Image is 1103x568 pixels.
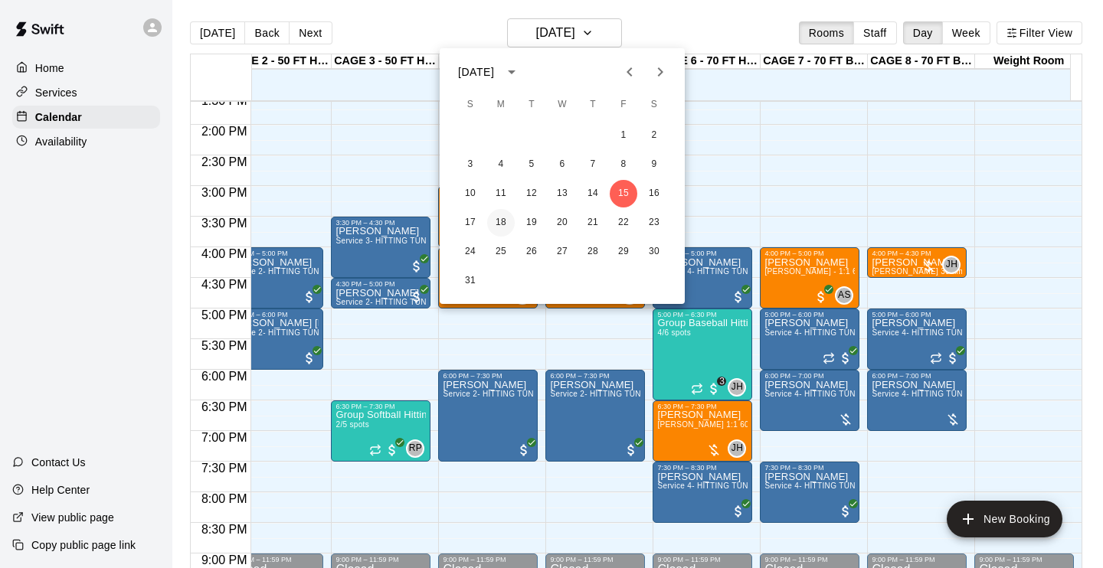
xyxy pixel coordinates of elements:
button: 10 [457,180,484,207]
button: 29 [610,238,637,266]
button: 20 [548,209,576,237]
button: 14 [579,180,607,207]
button: 4 [487,151,515,178]
button: 16 [640,180,668,207]
button: 7 [579,151,607,178]
button: 24 [457,238,484,266]
span: Monday [487,90,515,120]
button: 18 [487,209,515,237]
button: 5 [518,151,545,178]
button: 25 [487,238,515,266]
button: 8 [610,151,637,178]
button: 12 [518,180,545,207]
button: Next month [645,57,676,87]
button: 6 [548,151,576,178]
button: 13 [548,180,576,207]
button: 1 [610,122,637,149]
span: Friday [610,90,637,120]
button: 28 [579,238,607,266]
button: 27 [548,238,576,266]
button: Previous month [614,57,645,87]
button: 22 [610,209,637,237]
button: 2 [640,122,668,149]
button: 30 [640,238,668,266]
button: 9 [640,151,668,178]
button: 3 [457,151,484,178]
div: [DATE] [458,64,494,80]
button: 11 [487,180,515,207]
button: 31 [457,267,484,295]
span: Saturday [640,90,668,120]
span: Sunday [457,90,484,120]
button: 17 [457,209,484,237]
button: 15 [610,180,637,207]
button: 21 [579,209,607,237]
button: calendar view is open, switch to year view [499,59,525,85]
button: 23 [640,209,668,237]
span: Wednesday [548,90,576,120]
button: 19 [518,209,545,237]
button: 26 [518,238,545,266]
span: Tuesday [518,90,545,120]
span: Thursday [579,90,607,120]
